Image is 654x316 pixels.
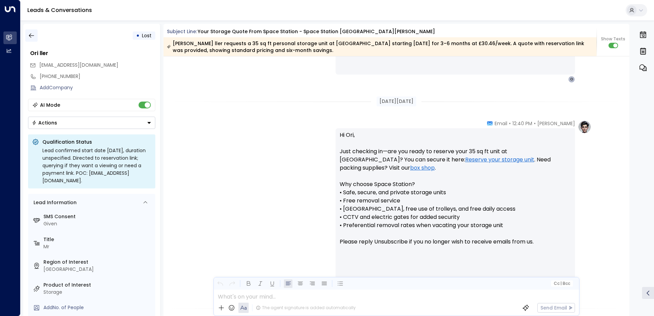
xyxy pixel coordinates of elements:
[512,120,532,127] span: 12:40 PM
[43,289,153,296] div: Storage
[43,220,153,227] div: Given
[40,102,60,108] div: AI Mode
[465,156,534,164] a: Reserve your storage unit
[534,120,536,127] span: •
[551,280,573,287] button: Cc|Bcc
[43,281,153,289] label: Product of Interest
[32,120,57,126] div: Actions
[410,164,435,172] a: box shop
[27,6,92,14] a: Leads & Conversations
[43,213,153,220] label: SMS Consent
[43,236,153,243] label: Title
[39,62,118,68] span: [EMAIL_ADDRESS][DOMAIN_NAME]
[40,73,155,80] div: [PHONE_NUMBER]
[42,147,151,184] div: Lead confirmed start date [DATE], duration unspecified. Directed to reservation link; querying if...
[142,32,152,39] span: Lost
[43,266,153,273] div: [GEOGRAPHIC_DATA]
[340,131,571,254] p: Hi Ori, Just checking in—are you ready to reserve your 35 sq ft unit at [GEOGRAPHIC_DATA]? You ca...
[228,279,236,288] button: Redo
[216,279,224,288] button: Undo
[568,76,575,83] div: O
[42,139,151,145] p: Qualification Status
[167,28,197,35] span: Subject Line:
[28,117,155,129] button: Actions
[509,120,511,127] span: •
[43,243,153,250] div: Mr
[40,84,155,91] div: AddCompany
[256,305,356,311] div: The agent signature is added automatically
[39,62,118,69] span: oriller74@gmail.com
[28,117,155,129] div: Button group with a nested menu
[136,29,140,42] div: •
[537,120,575,127] span: [PERSON_NAME]
[560,281,562,286] span: |
[553,281,570,286] span: Cc Bcc
[377,96,416,106] div: [DATE][DATE]
[43,304,153,311] div: AddNo. of People
[30,49,155,57] div: Ori ller
[198,28,435,35] div: Your storage quote from Space Station - Space Station [GEOGRAPHIC_DATA][PERSON_NAME]
[578,120,591,134] img: profile-logo.png
[495,120,507,127] span: Email
[601,36,625,42] span: Show Texts
[43,259,153,266] label: Region of Interest
[31,199,77,206] div: Lead Information
[167,40,593,54] div: [PERSON_NAME] ller requests a 35 sq ft personal storage unit at [GEOGRAPHIC_DATA] starting [DATE]...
